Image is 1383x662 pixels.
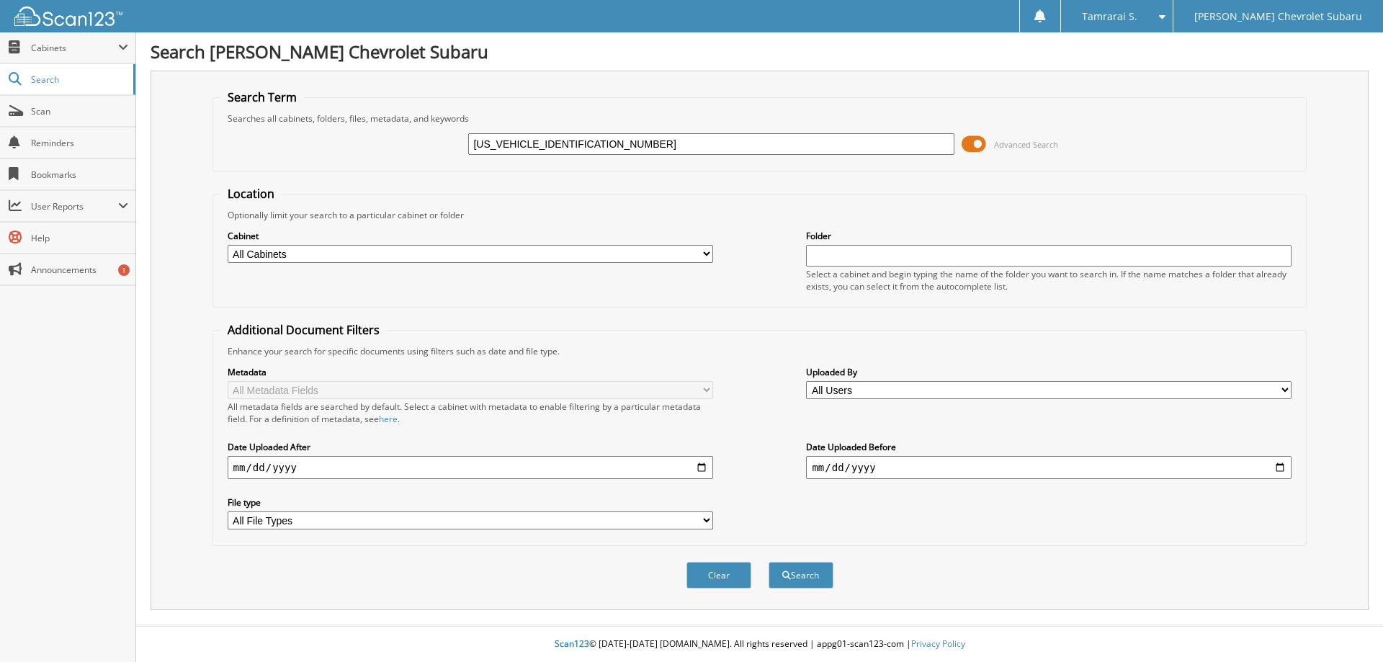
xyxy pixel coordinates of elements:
[228,456,713,479] input: start
[220,345,1299,357] div: Enhance your search for specific documents using filters such as date and file type.
[228,496,713,509] label: File type
[228,230,713,242] label: Cabinet
[31,200,118,213] span: User Reports
[31,232,128,244] span: Help
[806,230,1292,242] label: Folder
[220,112,1299,125] div: Searches all cabinets, folders, files, metadata, and keywords
[686,562,751,589] button: Clear
[911,638,965,650] a: Privacy Policy
[1194,12,1362,21] span: [PERSON_NAME] Chevrolet Subaru
[136,627,1383,662] div: © [DATE]-[DATE] [DOMAIN_NAME]. All rights reserved | appg01-scan123-com |
[806,456,1292,479] input: end
[220,186,282,202] legend: Location
[806,366,1292,378] label: Uploaded By
[1311,593,1383,662] iframe: Chat Widget
[1082,12,1137,21] span: Tamrarai S.
[379,413,398,425] a: here
[769,562,833,589] button: Search
[151,40,1369,63] h1: Search [PERSON_NAME] Chevrolet Subaru
[228,366,713,378] label: Metadata
[220,322,387,338] legend: Additional Document Filters
[31,169,128,181] span: Bookmarks
[228,441,713,453] label: Date Uploaded After
[118,264,130,276] div: 1
[31,42,118,54] span: Cabinets
[31,73,126,86] span: Search
[228,401,713,425] div: All metadata fields are searched by default. Select a cabinet with metadata to enable filtering b...
[31,105,128,117] span: Scan
[14,6,122,26] img: scan123-logo-white.svg
[220,89,304,105] legend: Search Term
[31,264,128,276] span: Announcements
[220,209,1299,221] div: Optionally limit your search to a particular cabinet or folder
[31,137,128,149] span: Reminders
[806,441,1292,453] label: Date Uploaded Before
[994,139,1058,150] span: Advanced Search
[555,638,589,650] span: Scan123
[806,268,1292,292] div: Select a cabinet and begin typing the name of the folder you want to search in. If the name match...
